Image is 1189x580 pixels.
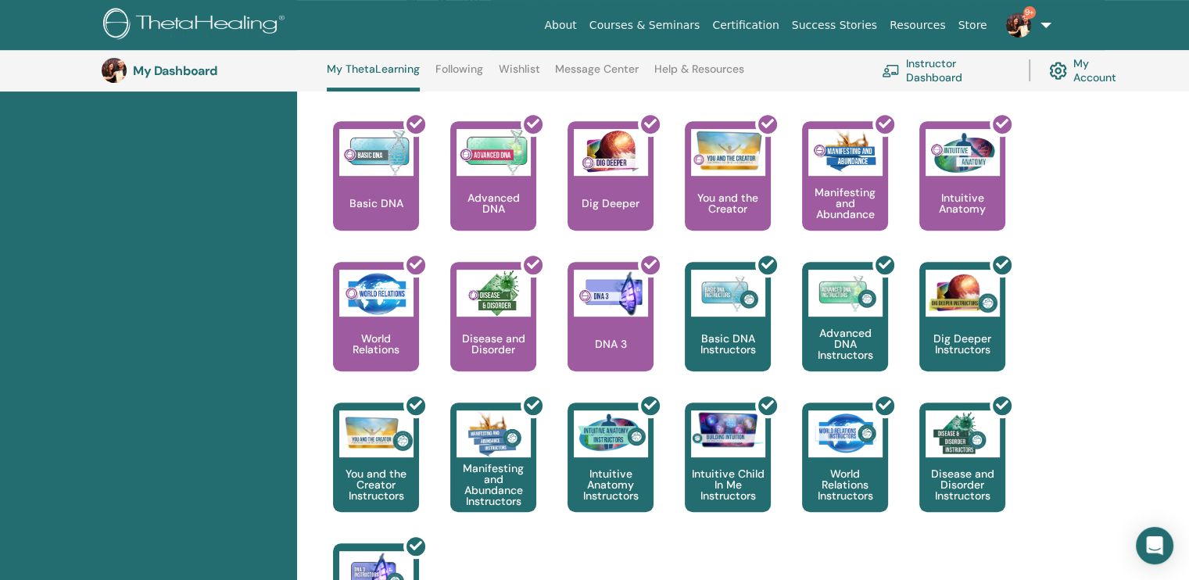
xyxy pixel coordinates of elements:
p: Dig Deeper Instructors [919,333,1005,355]
p: Disease and Disorder Instructors [919,468,1005,501]
span: 9+ [1023,6,1036,19]
a: Instructor Dashboard [882,53,1010,88]
img: Intuitive Child In Me Instructors [691,410,765,449]
img: Disease and Disorder Instructors [926,410,1000,457]
p: Dig Deeper [575,198,646,209]
p: Manifesting and Abundance Instructors [450,463,536,507]
img: Dig Deeper [574,129,648,176]
p: Advanced DNA [450,192,536,214]
img: default.jpg [102,58,127,83]
p: You and the Creator Instructors [333,468,419,501]
p: Intuitive Anatomy [919,192,1005,214]
a: Following [435,63,483,88]
img: logo.png [103,8,290,43]
a: Courses & Seminars [583,11,707,40]
p: Basic DNA Instructors [685,333,771,355]
a: World Relations Instructors World Relations Instructors [802,403,888,543]
a: Intuitive Child In Me Instructors Intuitive Child In Me Instructors [685,403,771,543]
a: My Account [1049,53,1132,88]
p: Intuitive Child In Me Instructors [685,468,771,501]
p: World Relations Instructors [802,468,888,501]
a: Certification [706,11,785,40]
img: You and the Creator Instructors [339,410,414,457]
a: Manifesting and Abundance Instructors Manifesting and Abundance Instructors [450,403,536,543]
img: DNA 3 [574,270,648,317]
img: Advanced DNA Instructors [808,270,883,317]
a: Resources [883,11,952,40]
img: Disease and Disorder [457,270,531,317]
a: Intuitive Anatomy Intuitive Anatomy [919,121,1005,262]
a: Basic DNA Basic DNA [333,121,419,262]
a: Advanced DNA Instructors Advanced DNA Instructors [802,262,888,403]
img: Basic DNA Instructors [691,270,765,317]
p: Disease and Disorder [450,333,536,355]
a: Disease and Disorder Disease and Disorder [450,262,536,403]
img: Basic DNA [339,129,414,176]
a: Help & Resources [654,63,744,88]
a: About [538,11,582,40]
a: Wishlist [499,63,540,88]
a: Manifesting and Abundance Manifesting and Abundance [802,121,888,262]
a: Message Center [555,63,639,88]
h3: My Dashboard [133,63,289,78]
p: You and the Creator [685,192,771,214]
a: Success Stories [786,11,883,40]
img: Manifesting and Abundance Instructors [457,410,531,457]
img: You and the Creator [691,129,765,172]
p: Advanced DNA Instructors [802,328,888,360]
p: World Relations [333,333,419,355]
img: default.jpg [1006,13,1031,38]
a: My ThetaLearning [327,63,420,91]
img: World Relations Instructors [808,410,883,457]
a: DNA 3 DNA 3 [568,262,654,403]
a: Dig Deeper Instructors Dig Deeper Instructors [919,262,1005,403]
a: Dig Deeper Dig Deeper [568,121,654,262]
a: You and the Creator You and the Creator [685,121,771,262]
img: Dig Deeper Instructors [926,270,1000,317]
a: You and the Creator Instructors You and the Creator Instructors [333,403,419,543]
img: Intuitive Anatomy [926,129,1000,176]
img: chalkboard-teacher.svg [882,64,900,77]
div: Open Intercom Messenger [1136,527,1173,564]
p: Intuitive Anatomy Instructors [568,468,654,501]
img: Manifesting and Abundance [808,129,883,176]
img: Advanced DNA [457,129,531,176]
a: Intuitive Anatomy Instructors Intuitive Anatomy Instructors [568,403,654,543]
img: cog.svg [1049,58,1067,84]
img: World Relations [339,270,414,317]
a: World Relations World Relations [333,262,419,403]
img: Intuitive Anatomy Instructors [574,410,648,457]
a: Store [952,11,994,40]
p: Manifesting and Abundance [802,187,888,220]
a: Disease and Disorder Instructors Disease and Disorder Instructors [919,403,1005,543]
a: Advanced DNA Advanced DNA [450,121,536,262]
a: Basic DNA Instructors Basic DNA Instructors [685,262,771,403]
